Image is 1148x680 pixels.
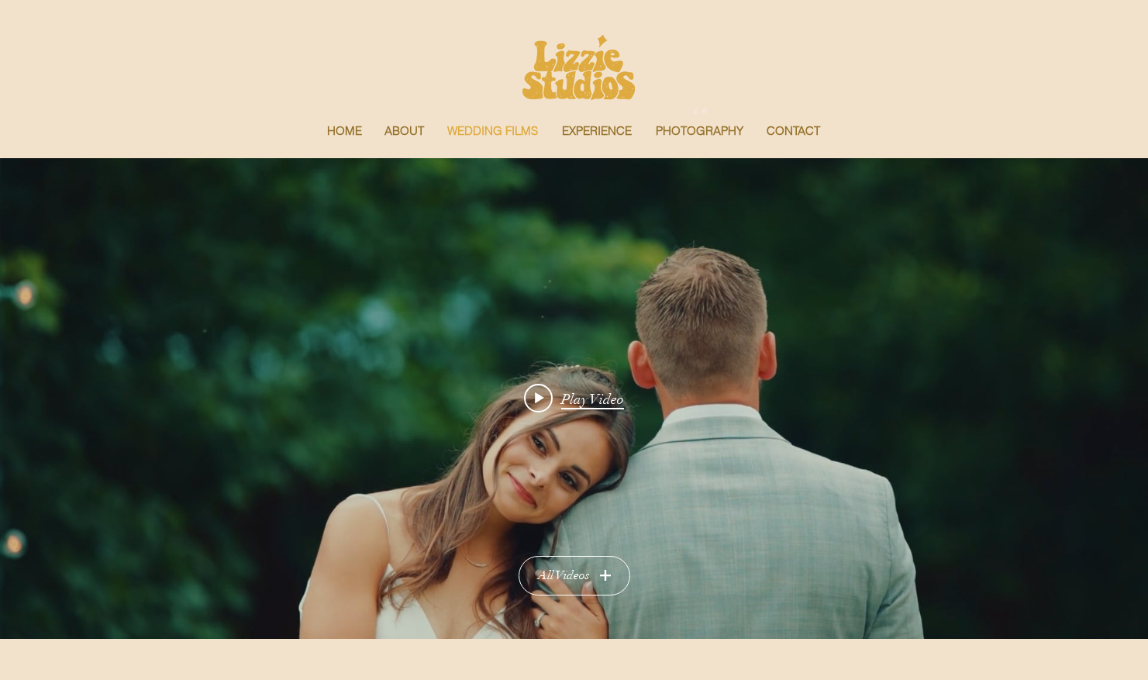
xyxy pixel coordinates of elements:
[648,115,751,147] p: PHOTOGRAPHY
[644,115,755,147] a: PHOTOGRAPHY
[759,115,828,147] p: CONTACT
[554,115,640,147] p: EXPERIENCE
[315,115,373,147] a: HOME
[319,115,370,147] p: HOME
[440,115,546,147] p: WEDDING FILMS
[195,115,953,147] nav: Site
[524,383,624,414] button: Play video: Rebecca & Alex
[755,115,832,147] a: CONTACT
[550,115,644,147] a: EXPERIENCE
[522,35,635,100] img: old logo yellow.png
[377,115,432,147] p: ABOUT
[436,115,550,147] a: WEDDING FILMS
[693,104,711,117] span: ER
[373,115,436,147] a: ABOUT
[561,391,624,409] span: Play Video
[446,104,693,117] span: [US_STATE] WEDDING VIDEOGRAPH
[519,556,630,595] button: All Videos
